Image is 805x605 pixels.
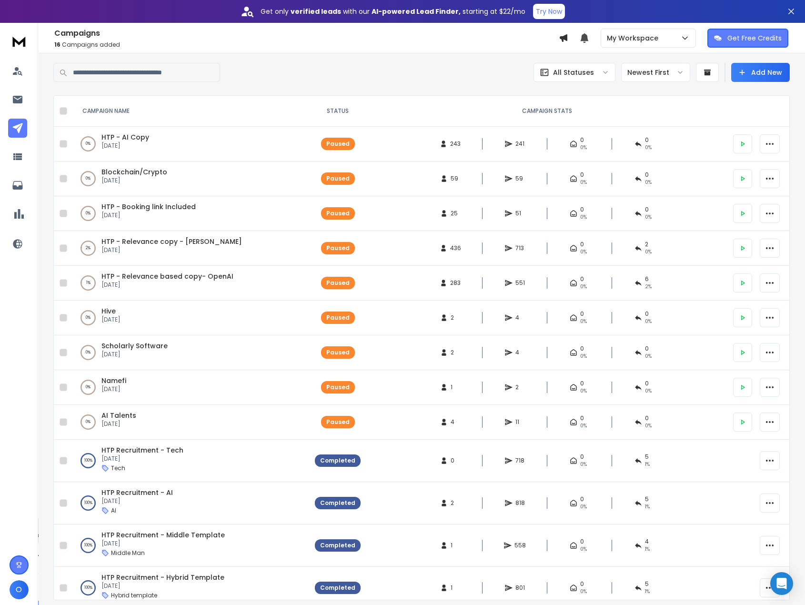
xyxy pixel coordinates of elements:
[101,411,136,420] a: AI Talents
[320,584,355,592] div: Completed
[10,580,29,599] button: O
[580,495,584,503] span: 0
[86,348,91,357] p: 0 %
[515,175,525,182] span: 59
[101,351,168,358] p: [DATE]
[101,132,149,142] a: HTP - AI Copy
[580,310,584,318] span: 0
[580,461,587,468] span: 0%
[111,592,157,599] p: Hybrid template
[326,244,350,252] div: Paused
[645,538,649,545] span: 4
[645,179,652,186] span: 0 %
[645,318,652,325] span: 0 %
[515,140,525,148] span: 241
[86,313,91,323] p: 0 %
[580,144,587,151] span: 0%
[71,440,309,482] td: 100%HTP Recruitment - Tech[DATE]Tech
[101,376,126,385] a: Namefi
[326,140,350,148] div: Paused
[645,422,652,430] span: 0 %
[580,283,587,291] span: 0%
[553,68,594,77] p: All Statuses
[86,417,91,427] p: 0 %
[71,127,309,161] td: 0%HTP - AI Copy[DATE]
[101,341,168,351] span: Scholarly Software
[54,41,559,49] p: Campaigns added
[101,445,183,455] span: HTP Recruitment - Tech
[645,380,649,387] span: 0
[515,279,525,287] span: 551
[101,281,233,289] p: [DATE]
[101,272,233,281] a: HTP - Relevance based copy- OpenAI
[101,488,173,497] a: HTP Recruitment - AI
[101,385,126,393] p: [DATE]
[580,248,587,256] span: 0%
[10,32,29,50] img: logo
[645,241,648,248] span: 2
[580,275,584,283] span: 0
[580,213,587,221] span: 0%
[645,580,649,588] span: 5
[71,231,309,266] td: 2%HTP - Relevance copy - [PERSON_NAME][DATE]
[86,278,91,288] p: 1 %
[84,541,92,550] p: 100 %
[645,588,650,595] span: 1 %
[645,503,650,511] span: 1 %
[101,237,242,246] a: HTP - Relevance copy - [PERSON_NAME]
[645,461,650,468] span: 1 %
[580,345,584,353] span: 0
[515,244,525,252] span: 713
[111,464,125,472] p: Tech
[54,28,559,39] h1: Campaigns
[645,387,652,395] span: 0 %
[621,63,690,82] button: Newest First
[71,161,309,196] td: 0%Blockchain/Crypto[DATE]
[101,497,173,505] p: [DATE]
[451,314,460,322] span: 2
[580,136,584,144] span: 0
[515,499,525,507] span: 818
[580,206,584,213] span: 0
[645,310,649,318] span: 0
[533,4,565,19] button: Try Now
[309,96,366,127] th: STATUS
[580,318,587,325] span: 0%
[111,549,145,557] p: Middle Man
[731,63,790,82] button: Add New
[515,349,525,356] span: 4
[101,167,167,177] a: Blockchain/Crypto
[71,335,309,370] td: 0%Scholarly Software[DATE]
[326,210,350,217] div: Paused
[84,583,92,593] p: 100 %
[84,456,92,465] p: 100 %
[580,241,584,248] span: 0
[326,418,350,426] div: Paused
[451,418,460,426] span: 4
[514,542,526,549] span: 558
[645,345,649,353] span: 0
[101,246,242,254] p: [DATE]
[645,136,649,144] span: 0
[727,33,782,43] p: Get Free Credits
[580,179,587,186] span: 0%
[645,213,652,221] span: 0 %
[645,248,652,256] span: 0 %
[536,7,562,16] p: Try Now
[450,244,461,252] span: 436
[101,212,196,219] p: [DATE]
[580,353,587,360] span: 0%
[607,33,662,43] p: My Workspace
[261,7,525,16] p: Get only with our starting at $22/mo
[326,314,350,322] div: Paused
[71,301,309,335] td: 0%Hive[DATE]
[366,96,727,127] th: CAMPAIGN STATS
